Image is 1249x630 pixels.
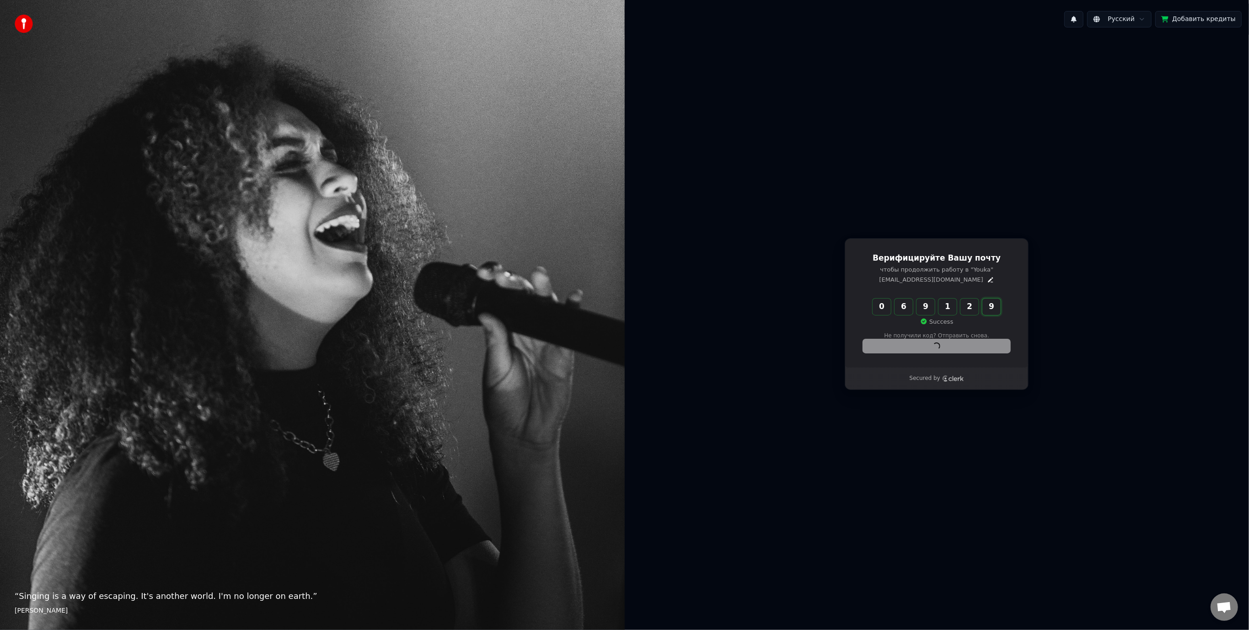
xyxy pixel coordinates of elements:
p: чтобы продолжить работу в "Youka" [863,266,1010,274]
h1: Верифицируйте Вашу почту [863,253,1010,264]
p: Success [920,318,953,326]
input: Enter verification code [873,299,1019,315]
div: Open chat [1211,593,1238,621]
button: Добавить кредиты [1155,11,1242,27]
a: Clerk logo [942,375,964,382]
p: [EMAIL_ADDRESS][DOMAIN_NAME] [879,276,983,284]
p: Secured by [910,375,940,382]
footer: [PERSON_NAME] [15,606,610,615]
p: “ Singing is a way of escaping. It's another world. I'm no longer on earth. ” [15,590,610,603]
img: youka [15,15,33,33]
button: Edit [987,276,994,283]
